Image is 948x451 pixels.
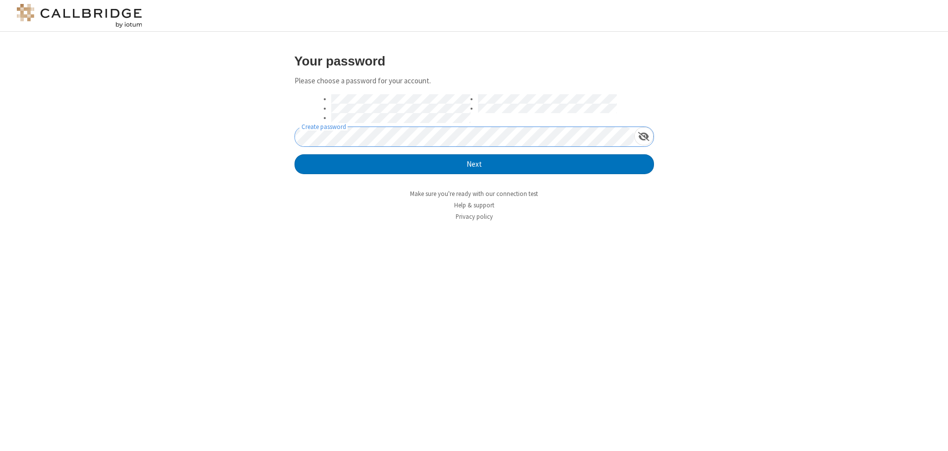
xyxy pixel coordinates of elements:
input: Create password [295,127,634,146]
a: Make sure you're ready with our connection test [410,190,538,198]
h3: Your password [295,54,654,68]
a: Help & support [454,201,494,209]
img: logo@2x.png [15,4,144,28]
button: Next [295,154,654,174]
a: Privacy policy [456,212,493,221]
div: Show password [634,127,653,145]
p: Please choose a password for your account. [295,75,654,87]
